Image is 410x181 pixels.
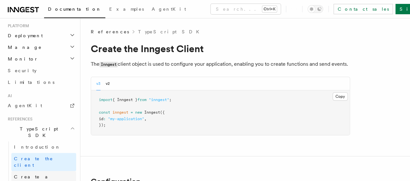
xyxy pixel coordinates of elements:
span: ({ [160,110,165,115]
span: AgentKit [8,103,42,108]
span: id [99,117,103,121]
a: AgentKit [148,2,190,17]
span: Security [8,68,37,73]
span: Create the client [14,156,53,168]
span: = [131,110,133,115]
span: Inngest [144,110,160,115]
button: Copy [333,92,348,101]
button: Toggle dark mode [308,5,323,13]
button: v3 [96,77,100,90]
span: AI [5,93,12,98]
code: Inngest [100,62,118,67]
button: v2 [106,77,110,90]
button: TypeScript SDK [5,123,76,141]
span: import [99,97,112,102]
a: Examples [105,2,148,17]
span: References [91,28,129,35]
span: Platform [5,23,29,28]
h1: Create the Inngest Client [91,43,350,54]
a: Create the client [11,153,76,171]
p: The client object is used to configure your application, enabling you to create functions and sen... [91,60,350,69]
button: Search...Ctrl+K [211,4,281,14]
span: Monitor [5,56,38,62]
a: Security [5,65,76,76]
kbd: Ctrl+K [262,6,277,12]
span: ; [169,97,171,102]
span: TypeScript SDK [5,126,70,139]
a: TypeScript SDK [138,28,203,35]
span: "inngest" [149,97,169,102]
span: : [103,117,106,121]
span: , [144,117,146,121]
span: Introduction [14,144,61,150]
button: Deployment [5,30,76,41]
span: AgentKit [152,6,186,12]
a: Introduction [11,141,76,153]
a: Documentation [44,2,105,18]
a: Limitations [5,76,76,88]
button: Monitor [5,53,76,65]
span: from [137,97,146,102]
span: Manage [5,44,42,51]
span: Examples [109,6,144,12]
span: Deployment [5,32,43,39]
button: Manage [5,41,76,53]
a: AgentKit [5,100,76,111]
span: inngest [112,110,128,115]
span: Limitations [8,80,54,85]
span: { Inngest } [112,97,137,102]
span: References [5,117,32,122]
span: Documentation [48,6,101,12]
span: "my-application" [108,117,144,121]
span: }); [99,123,106,127]
span: new [135,110,142,115]
span: const [99,110,110,115]
a: Contact sales [334,4,393,14]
